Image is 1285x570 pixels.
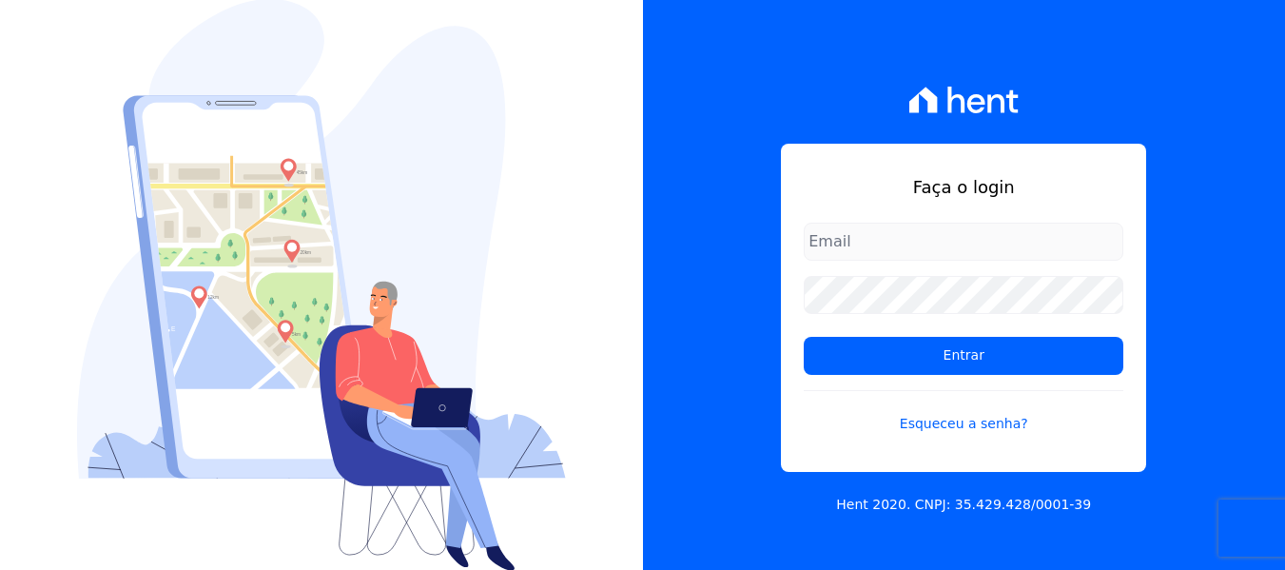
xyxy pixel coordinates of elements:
input: Entrar [804,337,1123,375]
input: Email [804,223,1123,261]
h1: Faça o login [804,174,1123,200]
a: Esqueceu a senha? [804,390,1123,434]
p: Hent 2020. CNPJ: 35.429.428/0001-39 [836,495,1091,515]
